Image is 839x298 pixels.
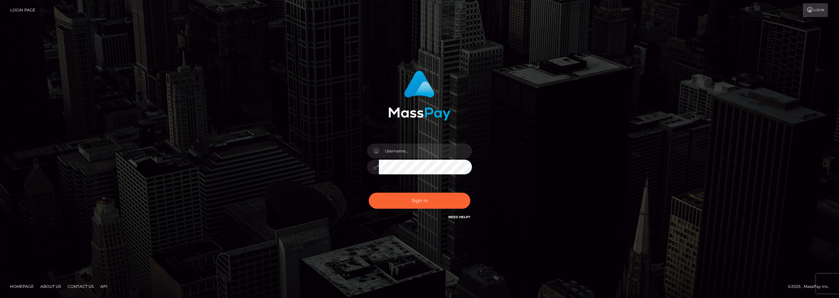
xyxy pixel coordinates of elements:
a: Login [803,3,828,17]
a: API [98,281,110,291]
button: Sign in [369,193,470,209]
img: MassPay Login [388,71,451,121]
a: Homepage [7,281,36,291]
div: © 2025 , MassPay Inc. [788,283,834,290]
input: Username... [379,144,472,158]
a: Need Help? [448,215,470,219]
a: Contact Us [65,281,96,291]
a: About Us [38,281,64,291]
a: Login Page [10,3,35,17]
